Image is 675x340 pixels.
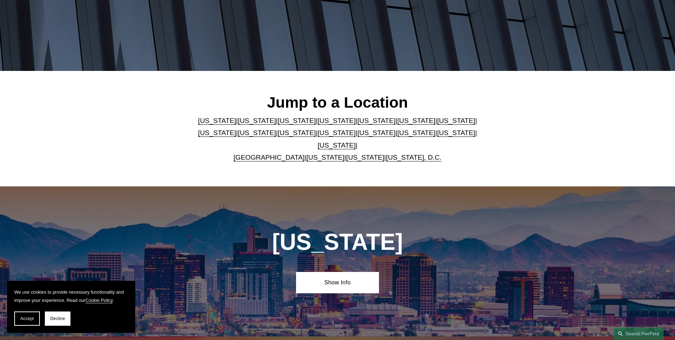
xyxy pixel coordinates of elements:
[238,129,276,136] a: [US_STATE]
[306,154,344,161] a: [US_STATE]
[386,154,442,161] a: [US_STATE], D.C.
[318,141,356,149] a: [US_STATE]
[14,288,128,304] p: We use cookies to provide necessary functionality and improve your experience. Read our .
[296,272,379,293] a: Show Info
[357,129,395,136] a: [US_STATE]
[614,328,664,340] a: Search this site
[192,115,483,164] p: | | | | | | | | | | | | | | | | | |
[346,154,384,161] a: [US_STATE]
[45,311,70,326] button: Decline
[85,298,113,303] a: Cookie Policy
[192,93,483,112] h2: Jump to a Location
[357,117,395,124] a: [US_STATE]
[278,117,316,124] a: [US_STATE]
[437,129,475,136] a: [US_STATE]
[20,316,34,321] span: Accept
[14,311,40,326] button: Accept
[318,117,356,124] a: [US_STATE]
[50,316,65,321] span: Decline
[278,129,316,136] a: [US_STATE]
[238,117,276,124] a: [US_STATE]
[198,117,236,124] a: [US_STATE]
[397,117,435,124] a: [US_STATE]
[234,229,441,255] h1: [US_STATE]
[397,129,435,136] a: [US_STATE]
[318,129,356,136] a: [US_STATE]
[437,117,475,124] a: [US_STATE]
[198,129,236,136] a: [US_STATE]
[7,281,135,333] section: Cookie banner
[233,154,305,161] a: [GEOGRAPHIC_DATA]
